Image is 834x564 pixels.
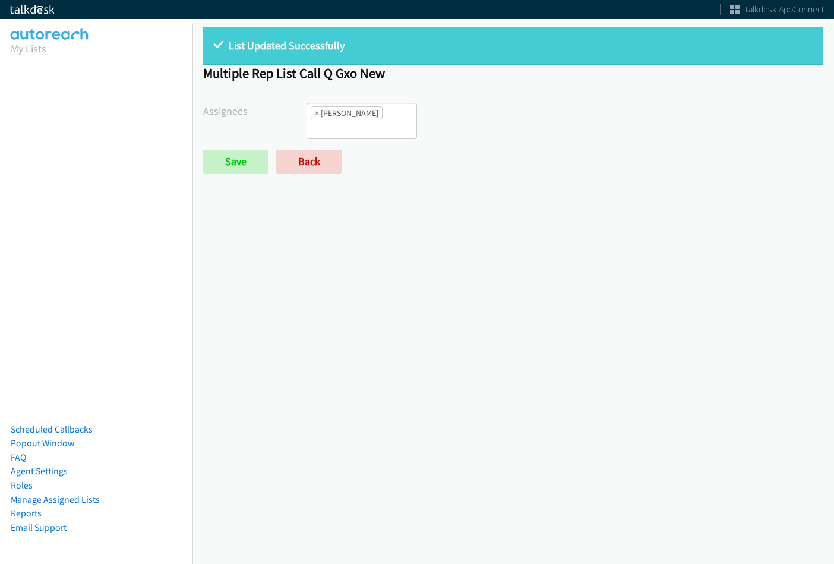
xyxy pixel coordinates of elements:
[11,424,93,435] a: Scheduled Callbacks
[730,4,824,15] a: Talkdesk AppConnect
[11,494,100,505] a: Manage Assigned Lists
[315,107,319,119] span: ×
[11,452,26,463] a: FAQ
[11,508,42,519] a: Reports
[11,465,68,477] a: Agent Settings
[203,65,823,81] h1: Multiple Rep List Call Q Gxo New
[11,42,46,55] a: My Lists
[311,106,383,119] li: Daquaya Johnson
[203,103,307,119] label: Assignees
[203,150,268,174] input: Save
[11,437,74,449] a: Popout Window
[11,480,33,491] a: Roles
[11,522,67,533] a: Email Support
[214,37,813,53] p: List Updated Successfully
[276,150,342,174] a: Back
